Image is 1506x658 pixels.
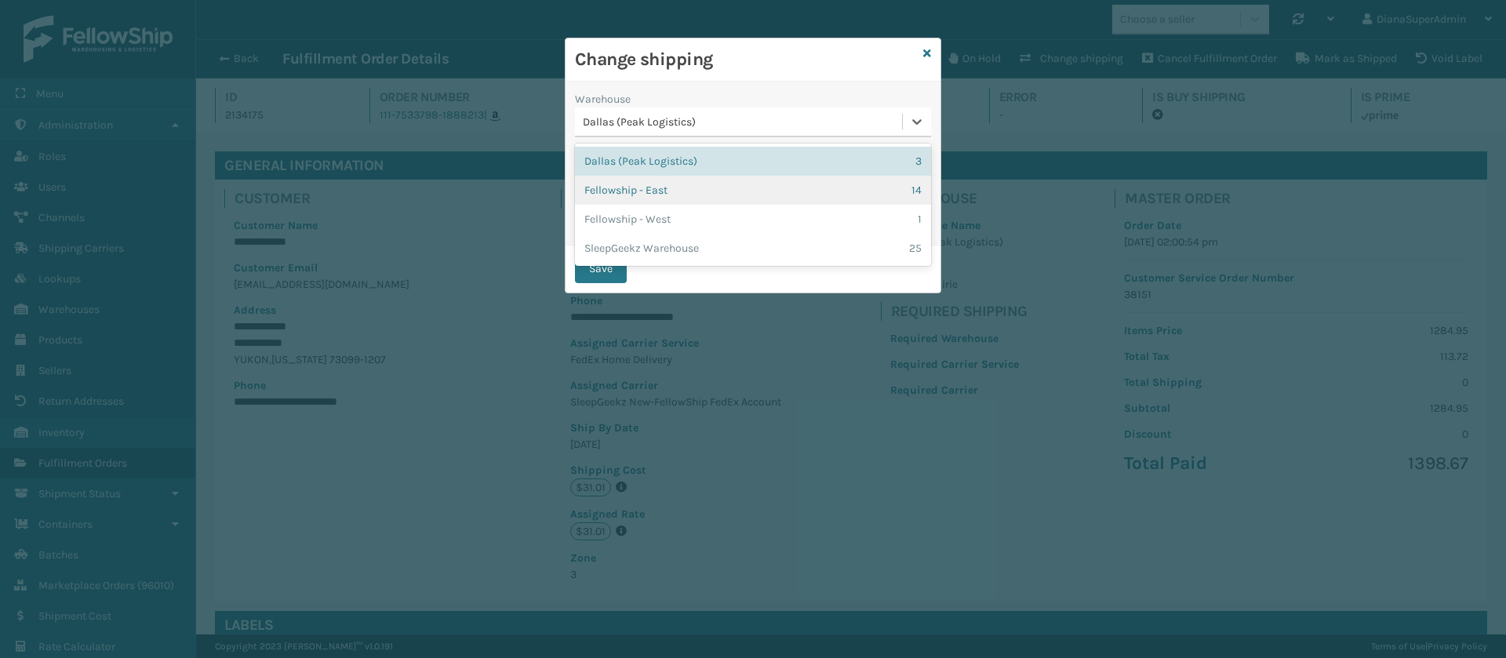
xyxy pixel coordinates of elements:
div: Fellowship - East [575,176,931,205]
div: SleepGeekz Warehouse [575,234,931,263]
button: Save [575,255,627,283]
div: 14 [911,182,922,198]
div: Dallas (Peak Logistics) [583,114,904,130]
div: 25 [909,240,922,256]
h3: Change shipping [575,48,917,71]
div: Fellowship - West [575,205,931,234]
div: Dallas (Peak Logistics) [575,147,931,176]
div: 1 [918,211,922,227]
div: 3 [915,153,922,169]
label: Warehouse [575,91,631,107]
